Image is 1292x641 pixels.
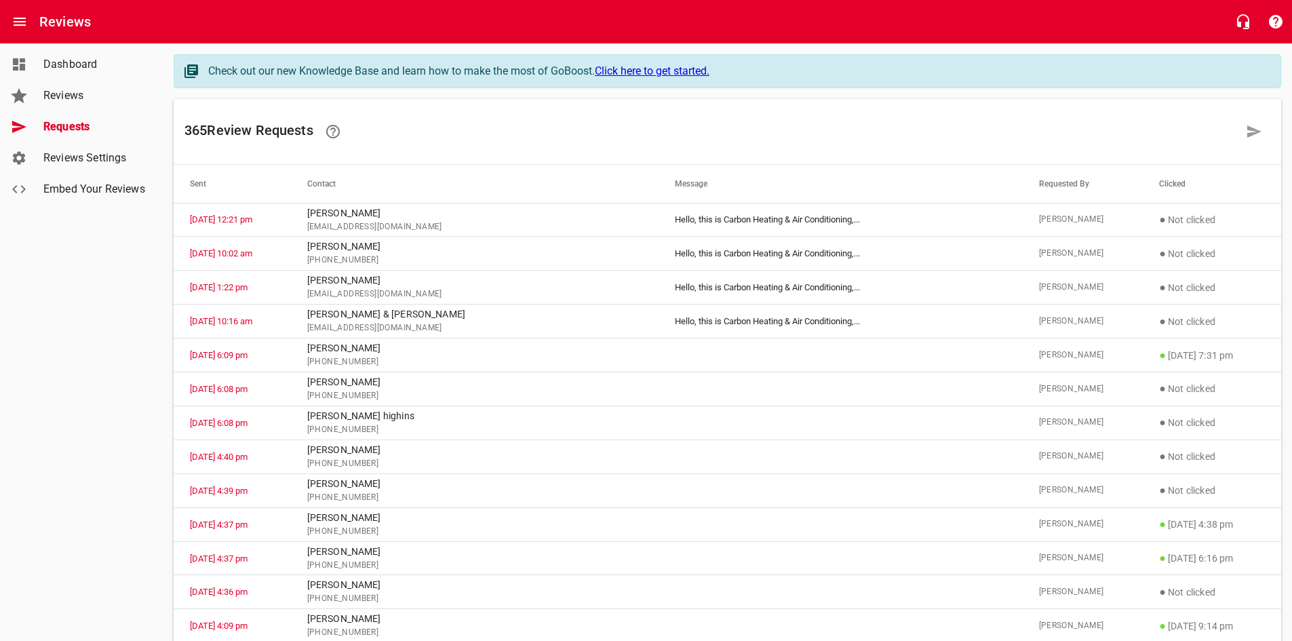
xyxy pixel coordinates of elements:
a: [DATE] 4:36 pm [190,587,248,597]
p: [PERSON_NAME] [307,477,642,491]
span: [PHONE_NUMBER] [307,355,642,369]
p: [PERSON_NAME] [307,511,642,525]
span: [EMAIL_ADDRESS][DOMAIN_NAME] [307,220,642,234]
td: Hello, this is Carbon Heating & Air Conditioning, ... [659,203,1023,237]
a: Learn how requesting reviews can improve your online presence [317,115,349,148]
p: [PERSON_NAME] [307,273,642,288]
span: ● [1159,382,1166,395]
button: Live Chat [1227,5,1259,38]
span: [PHONE_NUMBER] [307,423,642,437]
a: Request a review [1238,115,1270,148]
span: [PERSON_NAME] [1039,450,1127,463]
span: [PERSON_NAME] [1039,213,1127,227]
span: ● [1159,247,1166,260]
p: Not clicked [1159,212,1265,228]
p: [PERSON_NAME] & [PERSON_NAME] [307,307,642,322]
p: Not clicked [1159,246,1265,262]
p: [PERSON_NAME] [307,375,642,389]
p: Not clicked [1159,414,1265,431]
div: Check out our new Knowledge Base and learn how to make the most of GoBoost. [208,63,1267,79]
span: Requests [43,119,146,135]
p: Not clicked [1159,584,1265,600]
th: Clicked [1143,165,1281,203]
p: [PERSON_NAME] [307,578,642,592]
span: [PERSON_NAME] [1039,349,1127,362]
span: [EMAIL_ADDRESS][DOMAIN_NAME] [307,288,642,301]
span: [PHONE_NUMBER] [307,491,642,505]
button: Support Portal [1259,5,1292,38]
p: [PERSON_NAME] [307,206,642,220]
span: [PERSON_NAME] [1039,551,1127,565]
a: [DATE] 4:37 pm [190,520,248,530]
p: [PERSON_NAME] [307,545,642,559]
p: [PERSON_NAME] [307,341,642,355]
span: ● [1159,518,1166,530]
span: [PHONE_NUMBER] [307,559,642,572]
p: [DATE] 6:16 pm [1159,550,1265,566]
p: Not clicked [1159,448,1265,465]
span: [PERSON_NAME] [1039,281,1127,294]
span: [PERSON_NAME] [1039,585,1127,599]
span: [PHONE_NUMBER] [307,254,642,267]
td: Hello, this is Carbon Heating & Air Conditioning, ... [659,271,1023,305]
span: [PERSON_NAME] [1039,416,1127,429]
span: Reviews [43,88,146,104]
p: [DATE] 4:38 pm [1159,516,1265,532]
p: [PERSON_NAME] [307,239,642,254]
th: Message [659,165,1023,203]
span: ● [1159,484,1166,497]
span: ● [1159,416,1166,429]
span: [PERSON_NAME] [1039,315,1127,328]
span: [PHONE_NUMBER] [307,389,642,403]
span: ● [1159,619,1166,632]
th: Requested By [1023,165,1143,203]
a: [DATE] 6:08 pm [190,384,248,394]
span: ● [1159,213,1166,226]
h6: 365 Review Request s [184,115,1238,148]
p: [PERSON_NAME] [307,612,642,626]
span: [PHONE_NUMBER] [307,457,642,471]
span: [PERSON_NAME] [1039,383,1127,396]
p: [PERSON_NAME] highins [307,409,642,423]
span: ● [1159,551,1166,564]
span: [PERSON_NAME] [1039,619,1127,633]
td: Hello, this is Carbon Heating & Air Conditioning, ... [659,305,1023,338]
p: [DATE] 7:31 pm [1159,347,1265,364]
span: ● [1159,349,1166,362]
span: ● [1159,450,1166,463]
p: Not clicked [1159,279,1265,296]
span: [EMAIL_ADDRESS][DOMAIN_NAME] [307,322,642,335]
a: [DATE] 10:16 am [190,316,252,326]
a: [DATE] 6:08 pm [190,418,248,428]
span: [PHONE_NUMBER] [307,626,642,640]
span: [PERSON_NAME] [1039,484,1127,497]
p: Not clicked [1159,482,1265,499]
button: Open drawer [3,5,36,38]
a: [DATE] 6:09 pm [190,350,248,360]
span: Reviews Settings [43,150,146,166]
td: Hello, this is Carbon Heating & Air Conditioning, ... [659,237,1023,271]
span: [PERSON_NAME] [1039,247,1127,260]
th: Contact [291,165,659,203]
a: [DATE] 4:39 pm [190,486,248,496]
a: [DATE] 4:09 pm [190,621,248,631]
span: ● [1159,585,1166,598]
p: Not clicked [1159,381,1265,397]
span: [PHONE_NUMBER] [307,592,642,606]
a: [DATE] 4:40 pm [190,452,248,462]
p: [DATE] 9:14 pm [1159,618,1265,634]
span: [PHONE_NUMBER] [307,525,642,539]
a: Click here to get started. [595,64,709,77]
p: Not clicked [1159,313,1265,330]
span: Dashboard [43,56,146,73]
a: [DATE] 1:22 pm [190,282,248,292]
h6: Reviews [39,11,91,33]
span: Embed Your Reviews [43,181,146,197]
span: ● [1159,281,1166,294]
p: [PERSON_NAME] [307,443,642,457]
a: [DATE] 12:21 pm [190,214,252,225]
a: [DATE] 10:02 am [190,248,252,258]
span: [PERSON_NAME] [1039,518,1127,531]
th: Sent [174,165,291,203]
a: [DATE] 4:37 pm [190,553,248,564]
